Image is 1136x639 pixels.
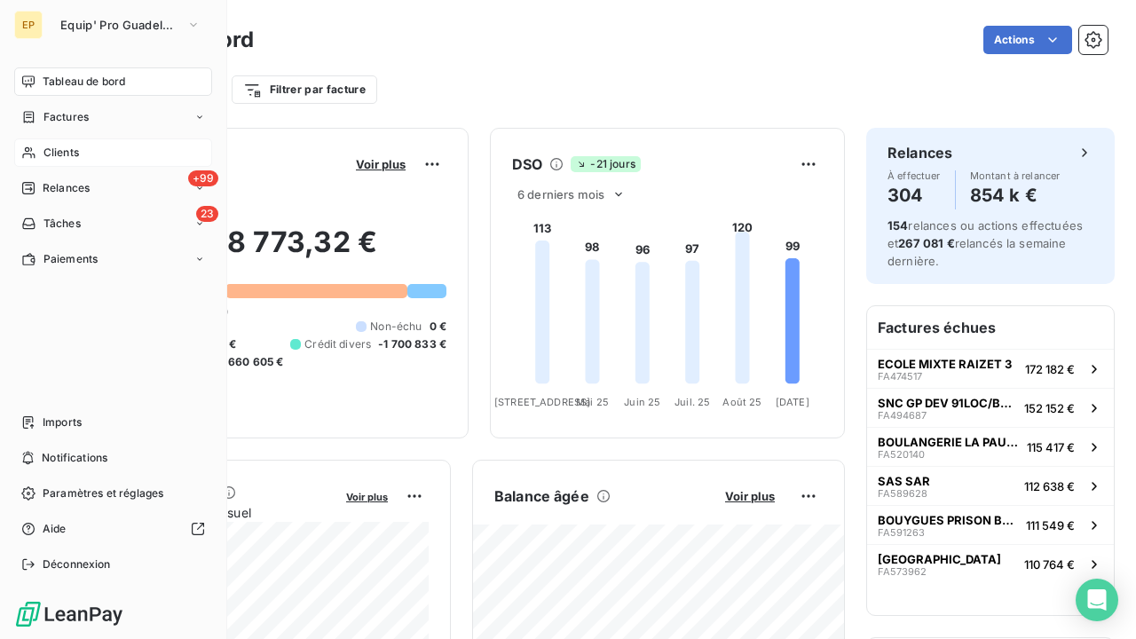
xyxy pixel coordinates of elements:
[878,527,925,538] span: FA591263
[1026,518,1075,532] span: 111 549 €
[867,505,1114,544] button: BOUYGUES PRISON BAIE MAHAULTFA591263111 549 €
[878,371,922,382] span: FA474517
[494,396,590,408] tspan: [STREET_ADDRESS]
[878,513,1019,527] span: BOUYGUES PRISON BAIE MAHAULT
[430,319,446,335] span: 0 €
[887,218,908,233] span: 154
[887,218,1083,268] span: relances ou actions effectuées et relancés la semaine dernière.
[1024,557,1075,572] span: 110 764 €
[517,187,604,201] span: 6 derniers mois
[674,396,710,408] tspan: Juil. 25
[42,450,107,466] span: Notifications
[887,181,941,209] h4: 304
[878,488,927,499] span: FA589628
[494,485,589,507] h6: Balance âgée
[576,396,609,408] tspan: Mai 25
[983,26,1072,54] button: Actions
[304,336,371,352] span: Crédit divers
[624,396,660,408] tspan: Juin 25
[356,157,406,171] span: Voir plus
[878,552,1001,566] span: [GEOGRAPHIC_DATA]
[725,489,775,503] span: Voir plus
[878,449,925,460] span: FA520140
[43,414,82,430] span: Imports
[878,410,927,421] span: FA494687
[43,521,67,537] span: Aide
[1024,401,1075,415] span: 152 152 €
[867,306,1114,349] h6: Factures échues
[867,388,1114,427] button: SNC GP DEV 91LOC/BOULANGERIE KIAVUE ET FILSFA494687152 152 €
[898,236,954,250] span: 267 081 €
[43,251,98,267] span: Paiements
[43,109,89,125] span: Factures
[43,485,163,501] span: Paramètres et réglages
[571,156,640,172] span: -21 jours
[720,488,780,504] button: Voir plus
[970,170,1061,181] span: Montant à relancer
[43,180,90,196] span: Relances
[14,11,43,39] div: EP
[1024,479,1075,493] span: 112 638 €
[776,396,809,408] tspan: [DATE]
[878,566,927,577] span: FA573962
[1027,440,1075,454] span: 115 417 €
[196,206,218,222] span: 23
[867,427,1114,466] button: BOULANGERIE LA PAUSE GOURMANDEFA520140115 417 €
[878,474,930,488] span: SAS SAR
[722,396,761,408] tspan: Août 25
[14,515,212,543] a: Aide
[878,396,1017,410] span: SNC GP DEV 91LOC/BOULANGERIE KIAVUE ET FILS
[43,145,79,161] span: Clients
[867,466,1114,505] button: SAS SARFA589628112 638 €
[346,491,388,503] span: Voir plus
[341,488,393,504] button: Voir plus
[232,75,377,104] button: Filtrer par facture
[370,319,422,335] span: Non-échu
[60,18,179,32] span: Equip' Pro Guadeloupe
[43,556,111,572] span: Déconnexion
[887,142,952,163] h6: Relances
[970,181,1061,209] h4: 854 k €
[887,170,941,181] span: À effectuer
[867,544,1114,583] button: [GEOGRAPHIC_DATA]FA573962110 764 €
[512,154,542,175] h6: DSO
[14,600,124,628] img: Logo LeanPay
[43,74,125,90] span: Tableau de bord
[100,225,446,278] h2: 1 868 773,32 €
[378,336,446,352] span: -1 700 833 €
[867,349,1114,388] button: ECOLE MIXTE RAIZET 3FA474517172 182 €
[351,156,411,172] button: Voir plus
[188,170,218,186] span: +99
[1076,579,1118,621] div: Open Intercom Messenger
[878,357,1012,371] span: ECOLE MIXTE RAIZET 3
[43,216,81,232] span: Tâches
[223,354,284,370] span: -660 605 €
[1025,362,1075,376] span: 172 182 €
[878,435,1020,449] span: BOULANGERIE LA PAUSE GOURMANDE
